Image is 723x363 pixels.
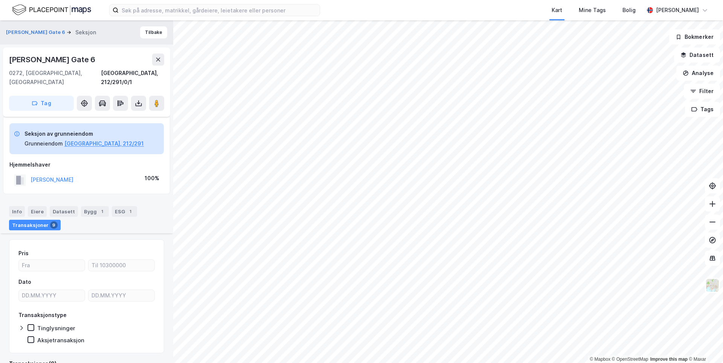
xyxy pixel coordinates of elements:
[705,278,720,293] img: Z
[622,6,636,15] div: Bolig
[50,206,78,217] div: Datasett
[140,26,167,38] button: Tilbake
[674,47,720,63] button: Datasett
[98,208,106,215] div: 1
[75,28,96,37] div: Seksjon
[685,327,723,363] div: Kontrollprogram for chat
[50,221,58,229] div: 9
[64,139,144,148] button: [GEOGRAPHIC_DATA], 212/291
[612,357,648,362] a: OpenStreetMap
[112,206,137,217] div: ESG
[18,311,67,320] div: Transaksjonstype
[9,96,74,111] button: Tag
[684,84,720,99] button: Filter
[19,260,85,271] input: Fra
[37,337,84,344] div: Aksjetransaksjon
[590,357,610,362] a: Mapbox
[685,102,720,117] button: Tags
[24,129,144,138] div: Seksjon av grunneiendom
[656,6,699,15] div: [PERSON_NAME]
[9,206,25,217] div: Info
[9,220,61,230] div: Transaksjoner
[650,357,688,362] a: Improve this map
[18,277,31,286] div: Dato
[19,290,85,301] input: DD.MM.YYYY
[18,249,29,258] div: Pris
[9,69,101,87] div: 0272, [GEOGRAPHIC_DATA], [GEOGRAPHIC_DATA]
[579,6,606,15] div: Mine Tags
[101,69,164,87] div: [GEOGRAPHIC_DATA], 212/291/0/1
[685,327,723,363] iframe: Chat Widget
[552,6,562,15] div: Kart
[37,325,75,332] div: Tinglysninger
[9,160,164,169] div: Hjemmelshaver
[127,208,134,215] div: 1
[669,29,720,44] button: Bokmerker
[28,206,47,217] div: Eiere
[676,66,720,81] button: Analyse
[119,5,320,16] input: Søk på adresse, matrikkel, gårdeiere, leietakere eller personer
[145,174,159,183] div: 100%
[9,54,97,66] div: [PERSON_NAME] Gate 6
[24,139,63,148] div: Grunneiendom
[12,3,91,17] img: logo.f888ab2527a4732fd821a326f86c7f29.svg
[6,29,67,36] button: [PERSON_NAME] Gate 6
[88,260,154,271] input: Til 10300000
[88,290,154,301] input: DD.MM.YYYY
[81,206,109,217] div: Bygg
